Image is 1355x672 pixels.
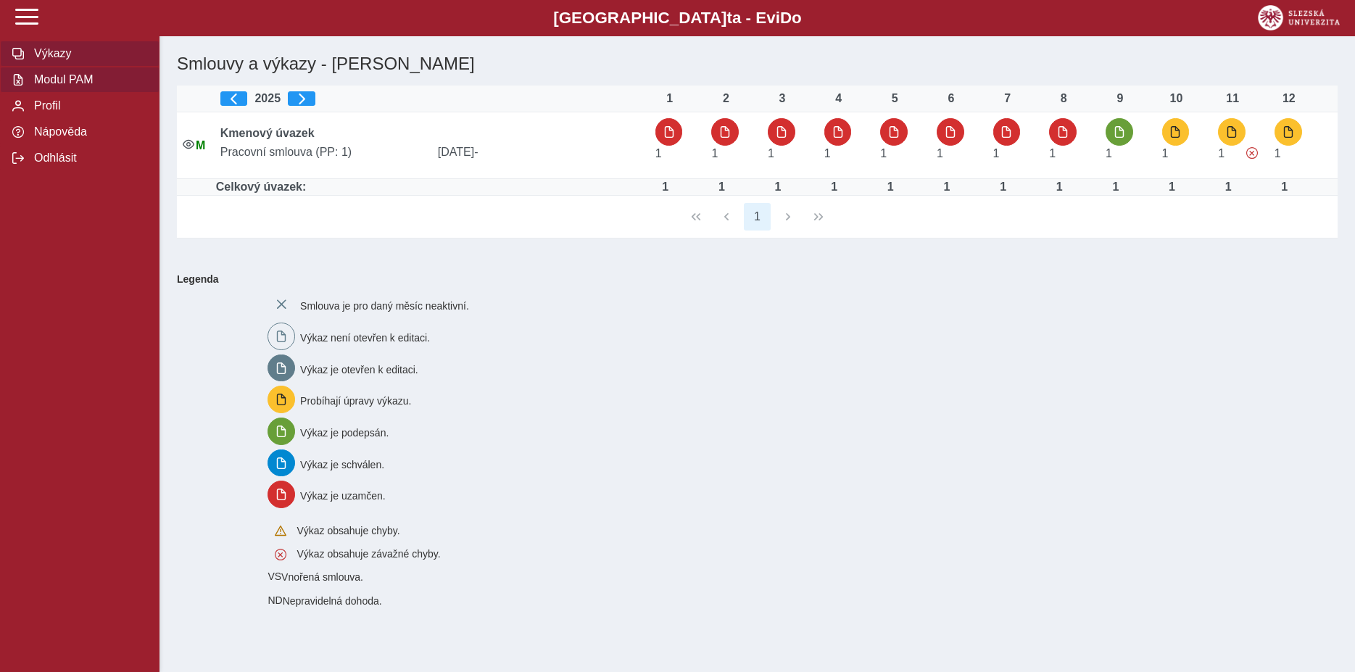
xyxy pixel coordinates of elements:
span: Výkaz je otevřen k editaci. [300,363,418,375]
div: Úvazek : 8 h / den. 40 h / týden. [763,181,792,194]
div: Úvazek : 8 h / den. 40 h / týden. [707,181,736,194]
span: Probíhají úpravy výkazu. [300,395,411,407]
span: Smlouva je pro daný měsíc neaktivní. [300,300,469,312]
span: Nápověda [30,125,147,138]
div: 12 [1275,92,1304,105]
span: Úvazek : 8 h / den. 40 h / týden. [880,147,887,159]
div: 6 [937,92,966,105]
div: Úvazek : 8 h / den. 40 h / týden. [932,181,961,194]
span: Výkaz je schválen. [300,458,384,470]
span: - [474,146,478,158]
span: Vnořená smlouva. [281,571,363,583]
span: Úvazek : 8 h / den. 40 h / týden. [824,147,831,159]
span: Úvazek : 8 h / den. 40 h / týden. [1049,147,1056,159]
span: Výkaz je uzamčen. [300,490,386,502]
span: t [726,9,732,27]
span: Smlouva vnořená do kmene [268,594,282,606]
span: Výkaz obsahuje závažné chyby. [1246,147,1258,159]
h1: Smlouvy a výkazy - [PERSON_NAME] [171,48,1148,80]
div: 7 [993,92,1022,105]
span: Úvazek : 8 h / den. 40 h / týden. [1275,147,1281,159]
span: Výkaz obsahuje závažné chyby. [297,548,440,560]
div: 10 [1162,92,1191,105]
b: Legenda [171,267,1332,291]
div: Úvazek : 8 h / den. 40 h / týden. [651,181,680,194]
div: 5 [880,92,909,105]
span: Výkaz je podepsán. [300,427,389,439]
div: 9 [1106,92,1135,105]
div: Úvazek : 8 h / den. 40 h / týden. [989,181,1018,194]
div: Úvazek : 8 h / den. 40 h / týden. [876,181,905,194]
div: 2 [711,92,740,105]
span: Smlouva vnořená do kmene [268,571,281,582]
div: 4 [824,92,853,105]
div: Úvazek : 8 h / den. 40 h / týden. [820,181,849,194]
span: Úvazek : 8 h / den. 40 h / týden. [655,147,662,159]
i: Smlouva je aktivní [183,138,194,150]
span: D [780,9,792,27]
span: Úvazek : 8 h / den. 40 h / týden. [1106,147,1112,159]
span: Odhlásit [30,152,147,165]
div: Úvazek : 8 h / den. 40 h / týden. [1270,181,1299,194]
div: 1 [655,92,684,105]
span: Výkaz obsahuje chyby. [297,525,399,536]
span: o [792,9,802,27]
div: 2025 [220,91,644,106]
img: logo_web_su.png [1258,5,1340,30]
div: Úvazek : 8 h / den. 40 h / týden. [1045,181,1074,194]
span: Úvazek : 8 h / den. 40 h / týden. [711,147,718,159]
span: Nepravidelná dohoda. [283,595,382,607]
td: Celkový úvazek: [215,179,650,196]
div: 8 [1049,92,1078,105]
span: Údaje souhlasí s údaji v Magionu [196,139,205,152]
span: Výkazy [30,47,147,60]
span: Úvazek : 8 h / den. 40 h / týden. [1218,147,1225,159]
button: 1 [744,203,771,231]
div: 3 [768,92,797,105]
span: Modul PAM [30,73,147,86]
div: Úvazek : 8 h / den. 40 h / týden. [1214,181,1243,194]
span: Úvazek : 8 h / den. 40 h / týden. [1162,147,1169,159]
span: Úvazek : 8 h / den. 40 h / týden. [993,147,1000,159]
span: [DATE] [432,146,650,159]
span: Úvazek : 8 h / den. 40 h / týden. [768,147,774,159]
div: Úvazek : 8 h / den. 40 h / týden. [1158,181,1187,194]
b: Kmenový úvazek [220,127,315,139]
div: Úvazek : 8 h / den. 40 h / týden. [1101,181,1130,194]
span: Profil [30,99,147,112]
span: Pracovní smlouva (PP: 1) [215,146,432,159]
span: Výkaz není otevřen k editaci. [300,332,430,344]
b: [GEOGRAPHIC_DATA] a - Evi [43,9,1312,28]
span: Úvazek : 8 h / den. 40 h / týden. [937,147,943,159]
div: 11 [1218,92,1247,105]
